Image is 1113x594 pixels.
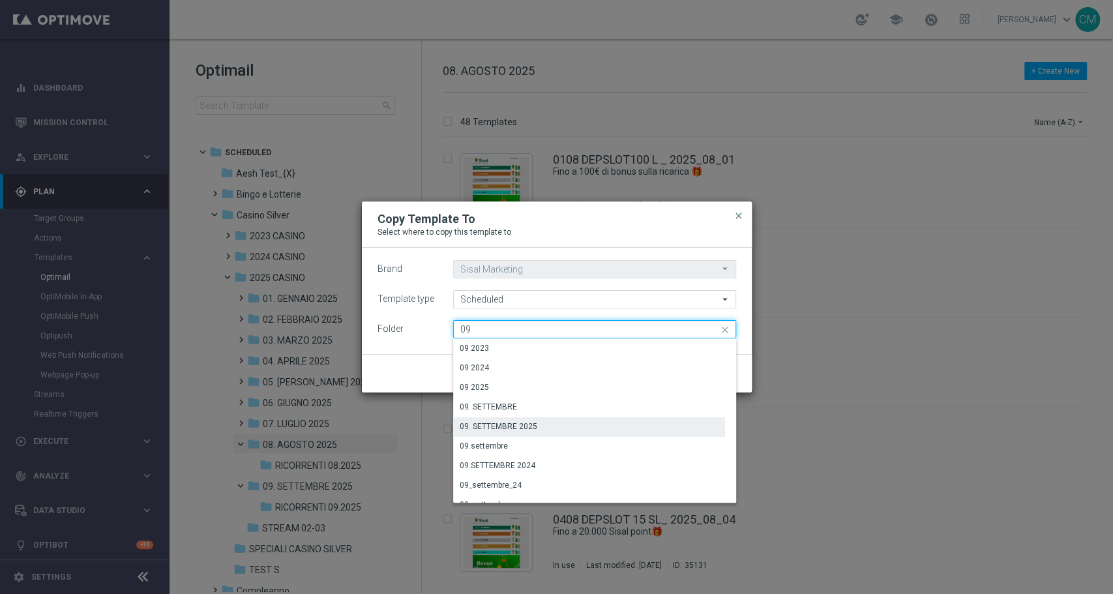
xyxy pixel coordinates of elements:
div: Press SPACE to select this row. [453,496,725,515]
div: 09.settembre [460,440,508,452]
div: 09 2023 [460,342,489,354]
div: 09. SETTEMBRE [460,401,517,413]
div: 09.SETTEMBRE 2024 [460,460,535,471]
span: close [734,211,744,221]
input: Quick find [453,320,736,338]
div: Press SPACE to select this row. [453,456,725,476]
div: Press SPACE to select this row. [453,417,725,437]
p: Select where to copy this template to [378,227,736,237]
div: 09_settembre_v [460,499,516,511]
div: 09 2025 [460,381,489,393]
div: 09_settembre_24 [460,479,522,491]
label: Brand [378,263,402,275]
div: Press SPACE to select this row. [453,398,725,417]
div: 09. SETTEMBRE 2025 [460,421,537,432]
i: arrow_drop_down [719,291,732,308]
i: arrow_drop_down [719,261,732,277]
div: Press SPACE to select this row. [453,437,725,456]
div: Press SPACE to select this row. [453,359,725,378]
div: 09 2024 [460,362,489,374]
div: Press SPACE to select this row. [453,476,725,496]
div: Press SPACE to select this row. [453,339,725,359]
label: Template type [378,293,434,304]
i: close [719,321,732,339]
div: Press SPACE to select this row. [453,378,725,398]
label: Folder [378,323,404,334]
h2: Copy Template To [378,211,475,227]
